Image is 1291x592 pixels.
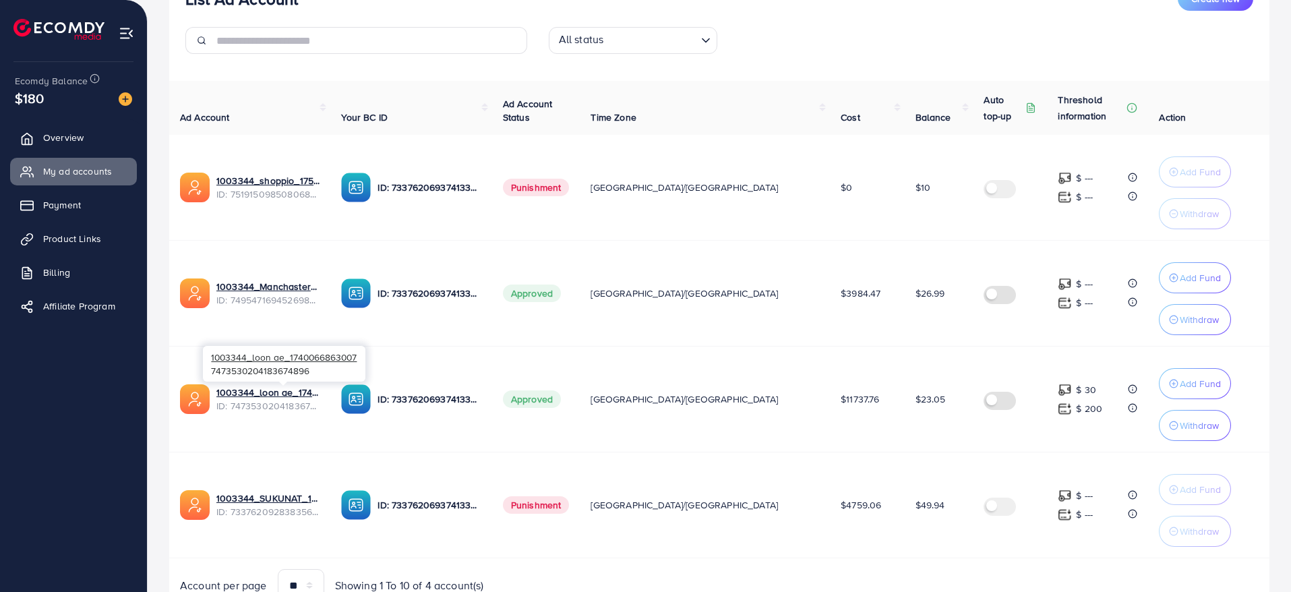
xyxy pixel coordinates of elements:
img: image [119,92,132,106]
span: [GEOGRAPHIC_DATA]/[GEOGRAPHIC_DATA] [591,181,778,194]
a: 1003344_Manchaster_1745175503024 [216,280,320,293]
a: Overview [10,124,137,151]
a: 1003344_loon ae_1740066863007 [216,386,320,399]
img: top-up amount [1058,296,1072,310]
p: Add Fund [1180,376,1221,392]
img: ic-ads-acc.e4c84228.svg [180,278,210,308]
span: Punishment [503,496,570,514]
span: Time Zone [591,111,636,124]
button: Withdraw [1159,304,1231,335]
span: Ad Account [180,111,230,124]
img: ic-ba-acc.ded83a64.svg [341,278,371,308]
span: Action [1159,111,1186,124]
div: <span class='underline'>1003344_SUKUNAT_1708423019062</span></br>7337620928383565826 [216,492,320,519]
span: [GEOGRAPHIC_DATA]/[GEOGRAPHIC_DATA] [591,498,778,512]
button: Add Fund [1159,368,1231,399]
span: Balance [915,111,951,124]
p: Withdraw [1180,417,1219,434]
img: top-up amount [1058,171,1072,185]
img: ic-ba-acc.ded83a64.svg [341,173,371,202]
p: Add Fund [1180,164,1221,180]
span: [GEOGRAPHIC_DATA]/[GEOGRAPHIC_DATA] [591,287,778,300]
span: ID: 7337620928383565826 [216,505,320,519]
span: $3984.47 [841,287,880,300]
img: menu [119,26,134,41]
div: Search for option [549,27,717,54]
span: My ad accounts [43,165,112,178]
p: Add Fund [1180,481,1221,498]
p: ID: 7337620693741338625 [378,179,481,196]
span: $0 [841,181,852,194]
div: 7473530204183674896 [203,346,365,382]
span: Your BC ID [341,111,388,124]
a: Product Links [10,225,137,252]
p: Auto top-up [984,92,1023,124]
img: top-up amount [1058,402,1072,416]
span: Ecomdy Balance [15,74,88,88]
p: $ --- [1076,487,1093,504]
a: 1003344_SUKUNAT_1708423019062 [216,492,320,505]
p: ID: 7337620693741338625 [378,497,481,513]
p: $ --- [1076,276,1093,292]
span: Billing [43,266,70,279]
iframe: Chat [1234,531,1281,582]
button: Add Fund [1159,262,1231,293]
img: ic-ba-acc.ded83a64.svg [341,490,371,520]
span: Ad Account Status [503,97,553,124]
span: Affiliate Program [43,299,115,313]
button: Withdraw [1159,516,1231,547]
img: ic-ads-acc.e4c84228.svg [180,384,210,414]
p: $ --- [1076,295,1093,311]
a: Billing [10,259,137,286]
p: $ --- [1076,506,1093,523]
span: $180 [15,88,44,108]
span: $23.05 [915,392,946,406]
img: ic-ads-acc.e4c84228.svg [180,173,210,202]
p: $ --- [1076,189,1093,205]
span: $10 [915,181,930,194]
p: ID: 7337620693741338625 [378,391,481,407]
button: Withdraw [1159,410,1231,441]
img: ic-ads-acc.e4c84228.svg [180,490,210,520]
span: Punishment [503,179,570,196]
img: top-up amount [1058,489,1072,503]
span: All status [556,29,607,51]
span: Overview [43,131,84,144]
div: <span class='underline'>1003344_shoppio_1750688962312</span></br>7519150985080684551 [216,174,320,202]
span: ID: 7519150985080684551 [216,187,320,201]
p: Add Fund [1180,270,1221,286]
button: Add Fund [1159,474,1231,505]
img: top-up amount [1058,190,1072,204]
span: Product Links [43,232,101,245]
img: logo [13,19,104,40]
p: Threshold information [1058,92,1124,124]
img: top-up amount [1058,383,1072,397]
span: ID: 7495471694526988304 [216,293,320,307]
img: top-up amount [1058,508,1072,522]
p: $ 30 [1076,382,1096,398]
p: Withdraw [1180,206,1219,222]
span: $26.99 [915,287,945,300]
div: <span class='underline'>1003344_Manchaster_1745175503024</span></br>7495471694526988304 [216,280,320,307]
p: $ 200 [1076,401,1102,417]
p: Withdraw [1180,523,1219,539]
p: ID: 7337620693741338625 [378,285,481,301]
span: $49.94 [915,498,945,512]
span: ID: 7473530204183674896 [216,399,320,413]
a: 1003344_shoppio_1750688962312 [216,174,320,187]
img: top-up amount [1058,277,1072,291]
span: $11737.76 [841,392,879,406]
button: Withdraw [1159,198,1231,229]
img: ic-ba-acc.ded83a64.svg [341,384,371,414]
span: $4759.06 [841,498,881,512]
span: Payment [43,198,81,212]
span: 1003344_loon ae_1740066863007 [211,351,357,363]
span: Approved [503,285,561,302]
a: My ad accounts [10,158,137,185]
p: $ --- [1076,170,1093,186]
button: Add Fund [1159,156,1231,187]
a: Payment [10,191,137,218]
input: Search for option [607,30,695,51]
p: Withdraw [1180,312,1219,328]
